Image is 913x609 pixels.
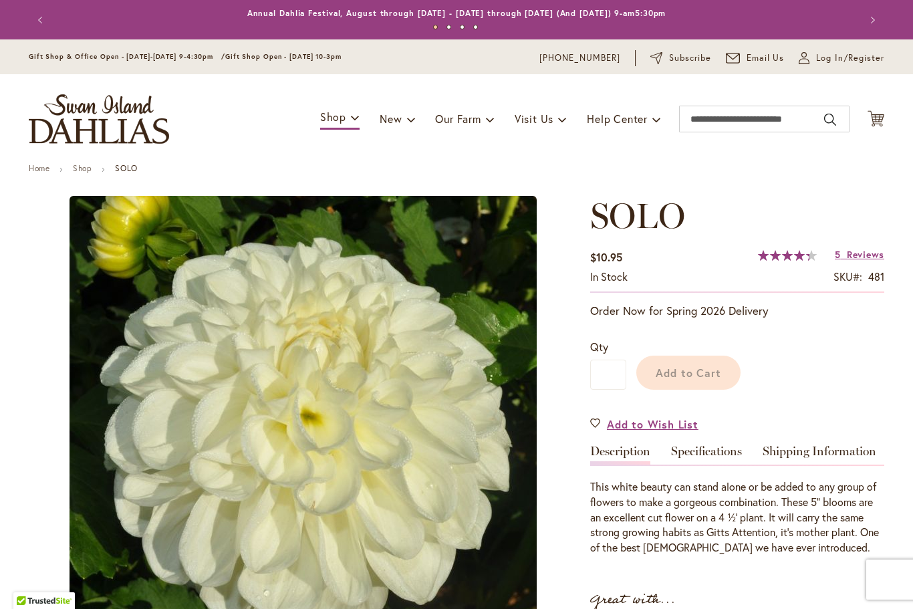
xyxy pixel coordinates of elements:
[460,25,465,29] button: 3 of 4
[29,163,49,173] a: Home
[590,303,884,319] p: Order Now for Spring 2026 Delivery
[590,269,628,283] span: In stock
[590,445,650,465] a: Description
[590,269,628,285] div: Availability
[868,269,884,285] div: 481
[590,250,622,264] span: $10.95
[835,248,841,261] span: 5
[799,51,884,65] a: Log In/Register
[590,195,685,237] span: SOLO
[671,445,742,465] a: Specifications
[539,51,620,65] a: [PHONE_NUMBER]
[29,52,225,61] span: Gift Shop & Office Open - [DATE]-[DATE] 9-4:30pm /
[669,51,711,65] span: Subscribe
[446,25,451,29] button: 2 of 4
[607,416,698,432] span: Add to Wish List
[833,269,862,283] strong: SKU
[380,112,402,126] span: New
[650,51,711,65] a: Subscribe
[747,51,785,65] span: Email Us
[763,445,876,465] a: Shipping Information
[473,25,478,29] button: 4 of 4
[10,562,47,599] iframe: Launch Accessibility Center
[835,248,884,261] a: 5 Reviews
[247,8,666,18] a: Annual Dahlia Festival, August through [DATE] - [DATE] through [DATE] (And [DATE]) 9-am5:30pm
[320,110,346,124] span: Shop
[590,340,608,354] span: Qty
[73,163,92,173] a: Shop
[758,250,817,261] div: 88%
[515,112,553,126] span: Visit Us
[590,445,884,556] div: Detailed Product Info
[433,25,438,29] button: 1 of 4
[847,248,884,261] span: Reviews
[225,52,342,61] span: Gift Shop Open - [DATE] 10-3pm
[115,163,137,173] strong: SOLO
[29,94,169,144] a: store logo
[590,416,698,432] a: Add to Wish List
[435,112,481,126] span: Our Farm
[587,112,648,126] span: Help Center
[29,7,55,33] button: Previous
[726,51,785,65] a: Email Us
[816,51,884,65] span: Log In/Register
[590,479,884,556] div: This white beauty can stand alone or be added to any group of flowers to make a gorgeous combinat...
[858,7,884,33] button: Next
